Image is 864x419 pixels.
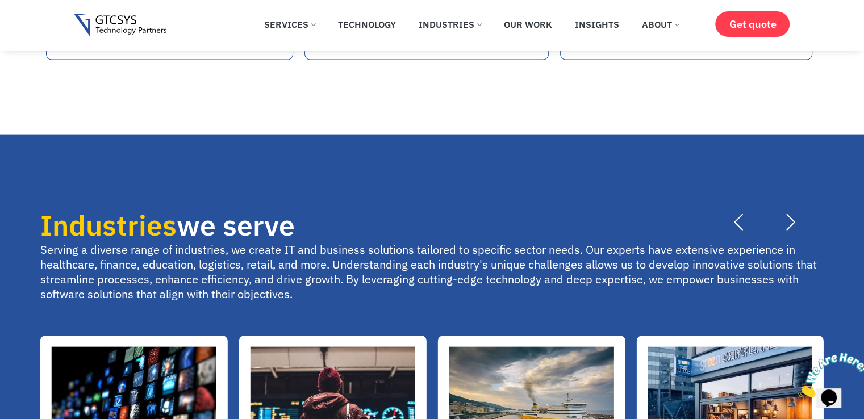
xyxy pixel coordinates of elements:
img: Chat attention grabber [5,5,75,49]
h2: we serve [40,208,706,242]
iframe: chat widget [794,348,864,402]
a: Insights [566,12,628,37]
span: Industries [40,207,177,244]
a: About [633,12,687,37]
a: Our Work [495,12,561,37]
a: Industries [410,12,490,37]
div: Next slide [786,214,795,234]
div: Previous slide [734,214,743,234]
p: Serving a diverse range of industries, we create IT and business solutions tailored to specific s... [40,242,824,301]
img: Gtcsys logo [74,14,166,37]
span: Get quote [729,18,776,30]
a: Technology [329,12,404,37]
a: Get quote [715,11,790,37]
a: Services [256,12,324,37]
